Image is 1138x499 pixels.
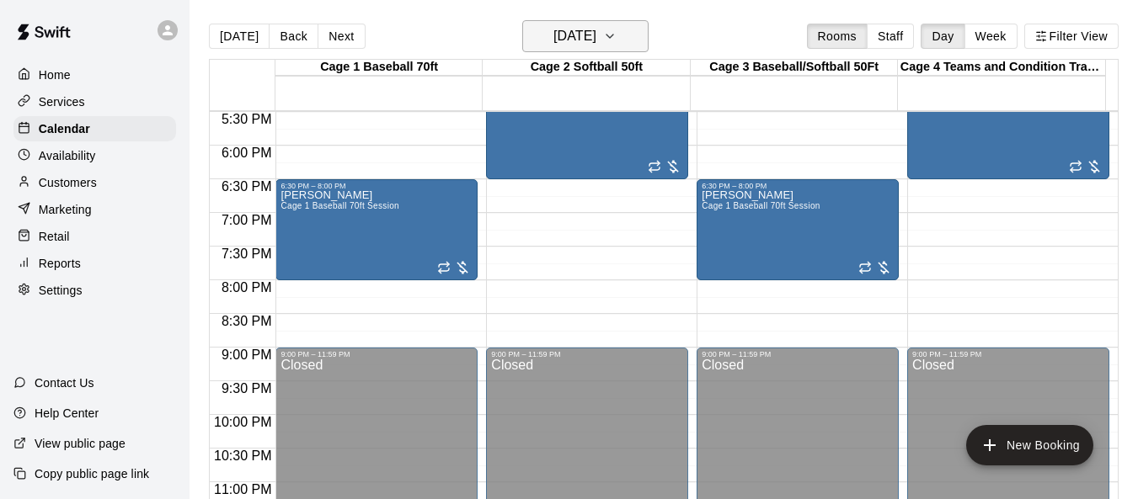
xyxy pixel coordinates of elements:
p: Calendar [39,120,90,137]
p: Settings [39,282,83,299]
a: Availability [13,143,176,168]
button: Filter View [1024,24,1119,49]
button: Back [269,24,318,49]
div: 6:30 PM – 8:00 PM [280,182,473,190]
p: Home [39,66,71,83]
h6: [DATE] [553,24,596,48]
span: 9:00 PM [217,348,276,362]
a: Retail [13,224,176,249]
span: Recurring event [437,261,451,274]
span: 8:30 PM [217,314,276,328]
div: 6:30 PM – 8:00 PM [702,182,894,190]
span: 9:30 PM [217,381,276,395]
p: Reports [39,255,81,272]
p: Availability [39,147,96,164]
a: Customers [13,170,176,195]
span: 10:00 PM [210,415,275,429]
button: Week [964,24,1018,49]
span: Recurring event [648,160,661,173]
div: 6:30 PM – 8:00 PM: Cage 1 Baseball 70ft Session [697,179,899,280]
div: Cage 4 Teams and Condition Training [898,60,1105,76]
div: Cage 1 Baseball 70ft [275,60,483,76]
span: 7:00 PM [217,213,276,227]
p: Marketing [39,201,92,218]
p: Retail [39,228,70,245]
p: View public page [35,435,126,452]
a: Home [13,62,176,88]
div: Cage 2 Softball 50ft [483,60,690,76]
button: Rooms [807,24,868,49]
div: 4:30 PM – 6:30 PM: Cage 2 Softball 50 Feet [907,45,1109,179]
button: Day [921,24,964,49]
button: [DATE] [522,20,649,52]
span: Cage 1 Baseball 70ft Session [280,201,399,210]
div: Cage 3 Baseball/Softball 50Ft [691,60,898,76]
span: 5:30 PM [217,112,276,126]
p: Copy public page link [35,465,149,482]
button: add [966,425,1093,465]
div: 9:00 PM – 11:59 PM [702,350,894,358]
div: 4:30 PM – 6:30 PM: Cage 2 Softball 50 Feet [486,45,688,179]
p: Services [39,93,85,110]
span: 11:00 PM [210,482,275,496]
p: Help Center [35,405,99,422]
p: Customers [39,174,97,191]
span: Recurring event [1069,160,1082,173]
span: 10:30 PM [210,449,275,463]
span: 6:00 PM [217,146,276,160]
button: Staff [867,24,915,49]
button: [DATE] [209,24,270,49]
div: 9:00 PM – 11:59 PM [491,350,683,358]
span: 8:00 PM [217,280,276,295]
p: Contact Us [35,374,94,391]
span: Recurring event [858,261,872,274]
span: Cage 1 Baseball 70ft Session [702,201,820,210]
button: Next [318,24,365,49]
a: Marketing [13,197,176,222]
div: 9:00 PM – 11:59 PM [280,350,473,358]
a: Services [13,89,176,114]
a: Calendar [13,116,176,141]
a: Settings [13,278,176,303]
span: 7:30 PM [217,247,276,261]
span: 6:30 PM [217,179,276,194]
div: 9:00 PM – 11:59 PM [912,350,1104,358]
div: 6:30 PM – 8:00 PM: Cage 1 Baseball 70ft Session [275,179,478,280]
a: Reports [13,251,176,276]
